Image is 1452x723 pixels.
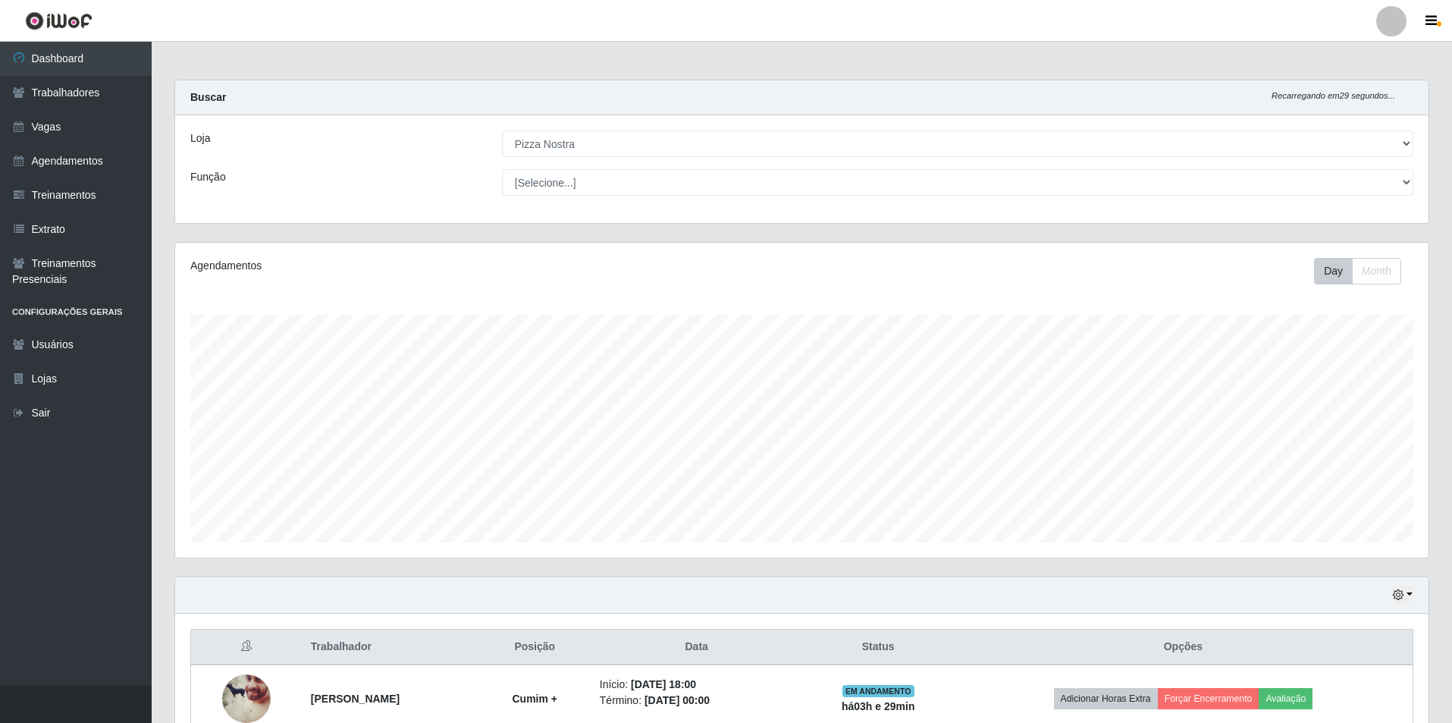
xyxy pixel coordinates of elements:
[1272,91,1395,100] i: Recarregando em 29 segundos...
[600,677,794,693] li: Início:
[190,91,226,103] strong: Buscar
[190,169,226,185] label: Função
[190,258,687,274] div: Agendamentos
[644,694,710,706] time: [DATE] 00:00
[479,630,591,665] th: Posição
[512,693,557,705] strong: Cumim +
[803,630,954,665] th: Status
[631,678,696,690] time: [DATE] 18:00
[1054,688,1158,709] button: Adicionar Horas Extra
[1314,258,1413,284] div: Toolbar with button groups
[1158,688,1259,709] button: Forçar Encerramento
[954,630,1413,665] th: Opções
[842,700,915,712] strong: há 03 h e 29 min
[311,693,400,705] strong: [PERSON_NAME]
[302,630,479,665] th: Trabalhador
[1314,258,1401,284] div: First group
[600,693,794,709] li: Término:
[190,130,210,146] label: Loja
[1259,688,1312,709] button: Avaliação
[1314,258,1353,284] button: Day
[25,11,93,30] img: CoreUI Logo
[1352,258,1401,284] button: Month
[591,630,803,665] th: Data
[842,685,914,697] span: EM ANDAMENTO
